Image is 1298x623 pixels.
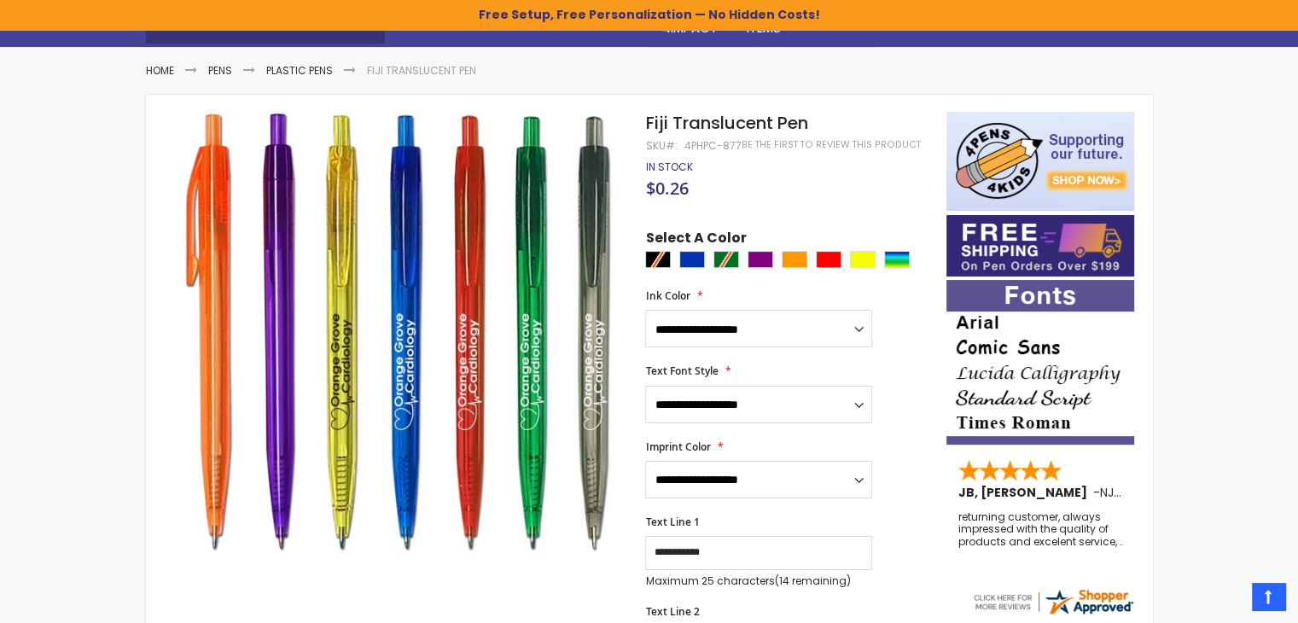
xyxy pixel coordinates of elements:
[367,64,476,78] li: Fiji Translucent Pen
[645,160,692,174] span: In stock
[971,586,1135,617] img: 4pens.com widget logo
[679,251,705,268] div: Blue
[946,280,1134,445] img: font-personalization-examples
[645,515,699,529] span: Text Line 1
[1100,484,1121,501] span: NJ
[208,63,232,78] a: Pens
[946,215,1134,277] img: Free shipping on orders over $199
[645,364,718,378] span: Text Font Style
[684,139,741,153] div: 4PHPC-877
[645,440,710,454] span: Imprint Color
[1157,577,1298,623] iframe: Google Customer Reviews
[748,251,773,268] div: Purple
[816,251,841,268] div: Red
[741,138,920,151] a: Be the first to review this product
[774,574,850,588] span: (14 remaining)
[645,604,699,619] span: Text Line 2
[146,63,174,78] a: Home
[850,251,876,268] div: Yellow
[946,112,1134,211] img: 4pens 4 kids
[645,288,690,303] span: Ink Color
[1093,484,1242,501] span: - ,
[958,511,1124,548] div: returning customer, always impressed with the quality of products and excelent service, will retu...
[645,111,807,135] span: Fiji Translucent Pen
[266,63,333,78] a: Plastic Pens
[884,251,910,268] div: Assorted
[645,160,692,174] div: Availability
[645,177,688,200] span: $0.26
[179,110,622,553] img: Fiji Translucent Pen
[958,484,1093,501] span: JB, [PERSON_NAME]
[782,251,807,268] div: Orange
[645,574,872,588] p: Maximum 25 characters
[645,229,746,252] span: Select A Color
[971,606,1135,620] a: 4pens.com certificate URL
[645,138,677,153] strong: SKU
